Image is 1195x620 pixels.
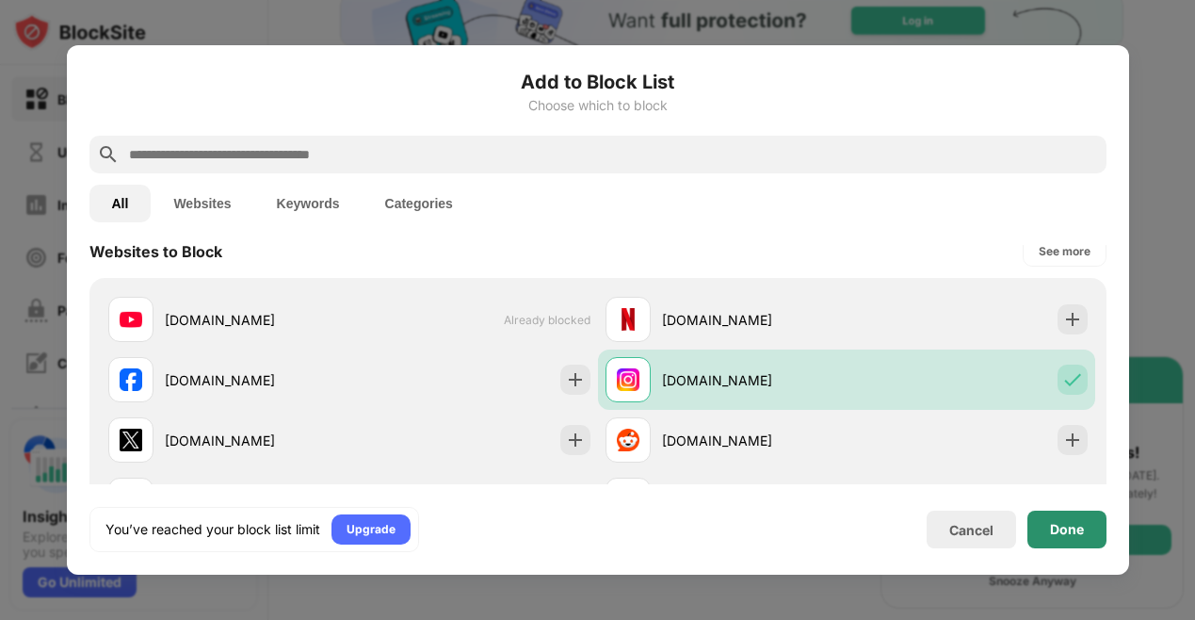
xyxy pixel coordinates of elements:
div: [DOMAIN_NAME] [662,310,847,330]
div: [DOMAIN_NAME] [165,370,349,390]
img: favicons [617,368,639,391]
button: Keywords [254,185,363,222]
div: Done [1050,522,1084,537]
img: favicons [120,368,142,391]
img: favicons [120,308,142,331]
h6: Add to Block List [89,68,1106,96]
button: Websites [151,185,253,222]
div: Upgrade [347,520,396,539]
button: All [89,185,152,222]
div: Cancel [949,522,993,538]
span: Already blocked [504,313,590,327]
div: Websites to Block [89,242,222,261]
img: search.svg [97,143,120,166]
div: [DOMAIN_NAME] [662,431,847,450]
div: Choose which to block [89,98,1106,113]
img: favicons [617,308,639,331]
div: You’ve reached your block list limit [105,520,320,539]
img: favicons [120,429,142,451]
img: favicons [617,429,639,451]
div: [DOMAIN_NAME] [662,370,847,390]
button: Categories [363,185,476,222]
div: [DOMAIN_NAME] [165,431,349,450]
div: [DOMAIN_NAME] [165,310,349,330]
div: See more [1039,242,1090,261]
